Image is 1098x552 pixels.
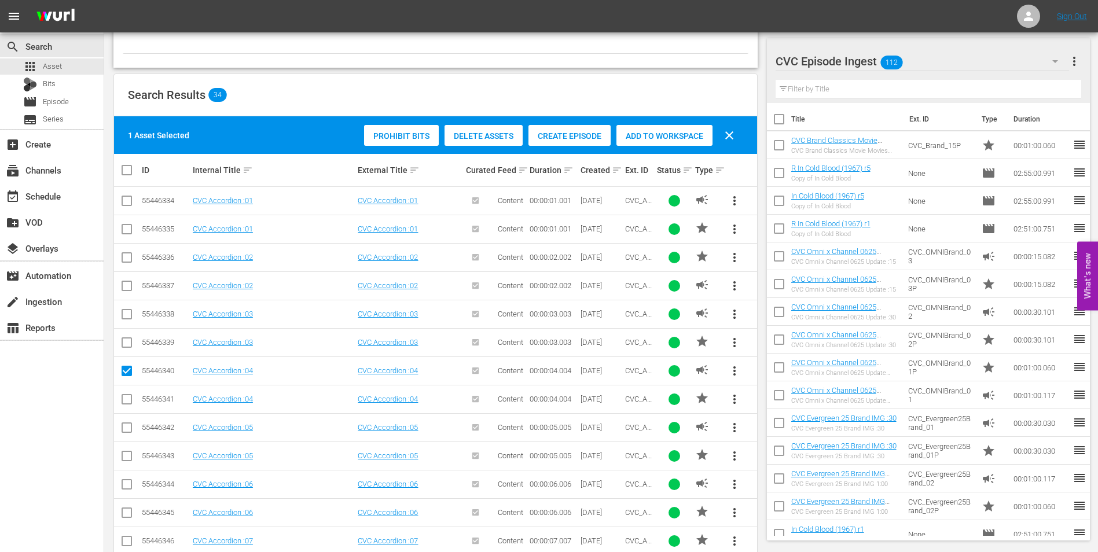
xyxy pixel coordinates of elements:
td: 00:00:30.030 [1009,437,1073,465]
div: Duration [530,163,577,177]
div: [DATE] [581,480,622,488]
span: Channels [6,164,20,178]
span: Search Results [128,88,205,102]
span: Ad [982,388,996,402]
span: more_vert [728,279,741,293]
span: more_vert [728,449,741,463]
span: more_vert [728,194,741,208]
span: Schedule [6,190,20,204]
a: CVC Accordion :02 [358,281,418,290]
a: CVC Accordion :05 [358,451,418,460]
span: Delete Assets [445,131,523,141]
a: CVC Omni x Channel 0625 Update :30 [791,303,881,320]
a: CVC Accordion :02 [358,253,418,262]
a: CVC Accordion :06 [193,508,253,517]
span: Episode [43,96,69,108]
span: Create [6,138,20,152]
div: Created [581,163,622,177]
a: CVC Accordion :04 [358,366,418,375]
span: more_vert [728,392,741,406]
button: more_vert [721,470,748,498]
span: Search [6,40,20,54]
span: Promo [982,138,996,152]
div: 00:00:06.006 [530,480,577,488]
span: reorder [1073,138,1086,152]
td: None [904,187,977,215]
td: 00:00:30.101 [1009,298,1073,326]
a: CVC Accordion :07 [193,536,253,545]
span: more_vert [728,307,741,321]
div: [DATE] [581,423,622,432]
span: reorder [1073,388,1086,402]
td: 00:01:00.117 [1009,465,1073,492]
span: AD [695,363,709,377]
div: 55446346 [142,536,189,545]
span: more_vert [728,251,741,264]
span: Asset [23,60,37,73]
td: CVC_OMNIBrand_03P [904,270,977,298]
span: reorder [1073,221,1086,235]
span: CVC_ACCORDIONID_05P [625,225,652,259]
span: more_vert [1067,54,1081,68]
span: sort [409,165,420,175]
a: CVC Accordion :06 [193,480,253,488]
div: Copy of In Cold Blood [791,175,871,182]
span: CVC_ACCORDIONID_10 [625,480,652,506]
span: Series [23,113,37,127]
span: reorder [1073,277,1086,290]
a: CVC Accordion :01 [193,225,253,233]
button: more_vert [721,499,748,527]
div: Copy of In Cold Blood [791,203,864,210]
span: AD [695,476,709,490]
span: Content [498,536,523,545]
div: 55446342 [142,423,189,432]
div: ID [142,165,189,175]
a: CVC Accordion :05 [193,423,253,432]
button: more_vert [721,357,748,385]
div: 00:00:05.005 [530,423,577,432]
span: reorder [1073,304,1086,318]
span: PROMO [695,249,709,263]
span: Overlays [6,242,20,256]
div: [DATE] [581,508,622,517]
a: CVC Accordion :03 [358,338,418,347]
button: Prohibit Bits [364,125,439,146]
span: reorder [1073,527,1086,540]
div: CVC Omni x Channel 0625 Update 1:00 [791,369,899,377]
td: None [904,215,977,242]
button: more_vert [1067,47,1081,75]
a: CVC Evergreen 25 Brand IMG :30 [791,441,897,450]
button: more_vert [721,215,748,243]
span: Content [498,281,523,290]
div: 55446336 [142,253,189,262]
span: more_vert [728,534,741,548]
span: Episode [982,194,996,208]
span: VOD [6,216,20,230]
span: Promo [982,333,996,347]
td: CVC_OMNIBrand_01P [904,354,977,381]
span: sort [682,165,693,175]
div: Curated [466,165,494,175]
div: [DATE] [581,253,622,262]
span: Add to Workspace [616,131,713,141]
div: [DATE] [581,451,622,460]
span: Ad [982,416,996,430]
div: CVC Episode Ingest [776,45,1070,78]
th: Duration [1007,103,1076,135]
button: more_vert [721,414,748,441]
td: 00:00:15.082 [1009,242,1073,270]
span: Content [498,451,523,460]
span: clear [722,128,736,142]
a: CVC Accordion :05 [358,423,418,432]
span: Content [498,395,523,403]
div: 00:00:01.001 [530,225,577,233]
span: CVC_ACCORDIONID_10P [625,508,652,543]
a: CVC Omni x Channel 0625 Update :30 [791,330,881,348]
div: [DATE] [581,366,622,375]
td: CVC_OMNIBrand_03 [904,242,977,270]
div: 55446344 [142,480,189,488]
td: None [904,520,977,548]
span: CVC_ACCORDIONID_07 [625,310,652,336]
button: more_vert [721,329,748,356]
div: External Title [358,163,462,177]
